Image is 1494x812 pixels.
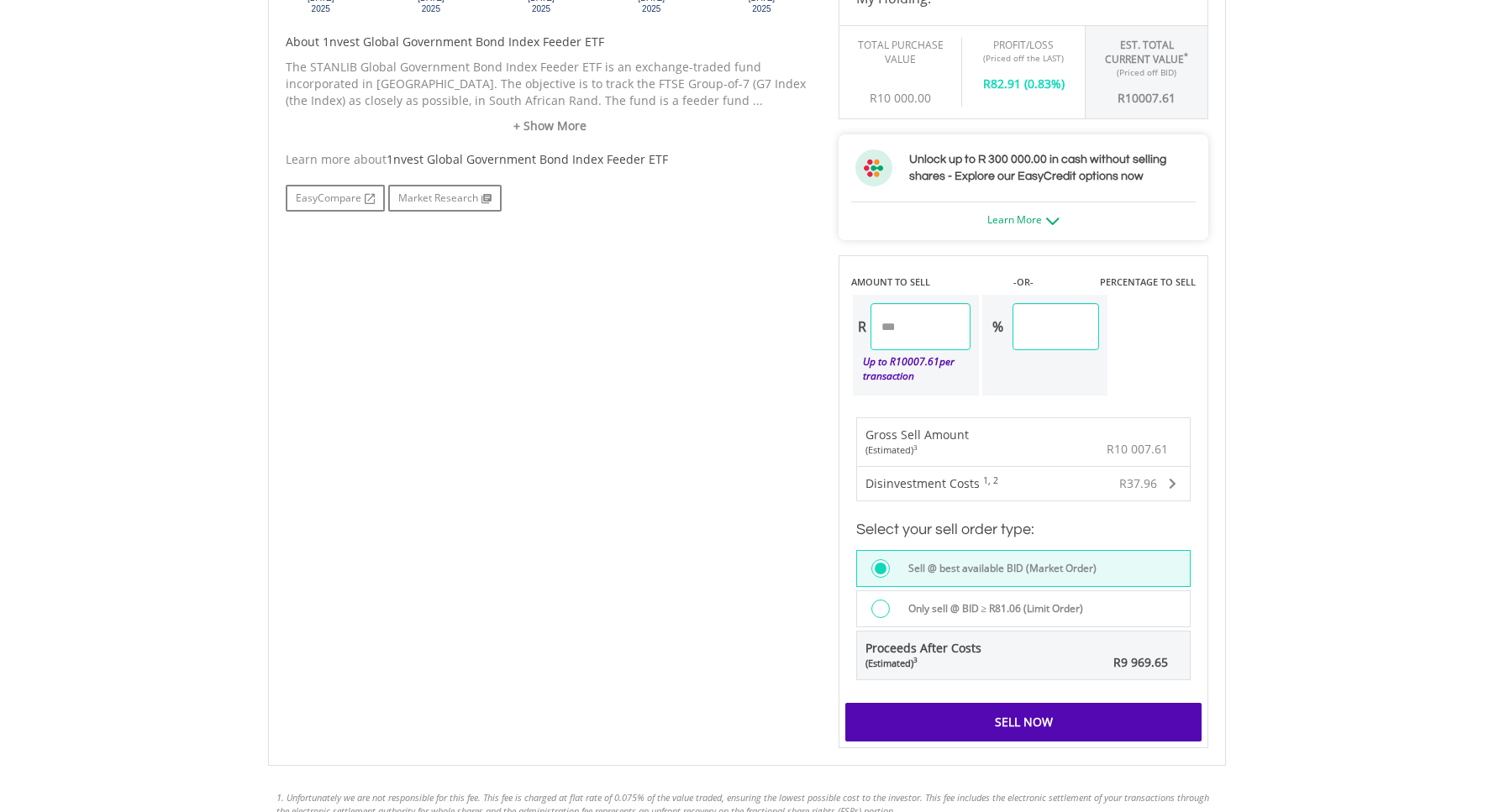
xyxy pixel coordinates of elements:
div: R [975,64,1072,92]
div: Profit/Loss [975,38,1072,52]
span: R9 969.65 [1113,654,1168,670]
sup: 1, 2 [983,474,998,486]
a: Market Research [388,185,502,212]
sup: 3 [913,655,918,664]
span: 10007.61 [1125,90,1176,106]
label: AMOUNT TO SELL [851,275,930,289]
p: The STANLIB Global Government Bond Index Feeder ETF is an exchange-traded fund incorporated in [G... [286,59,813,109]
div: R [853,303,871,350]
div: Up to R per transaction [853,350,971,387]
div: (Priced off the LAST) [975,52,1072,64]
a: + Show More [286,118,813,134]
sup: 3 [913,443,918,452]
label: Only sell @ BID ≥ R81.06 (Limit Order) [898,600,1084,618]
img: ec-arrow-down.png [1046,217,1060,225]
div: (Priced off BID) [1098,66,1195,78]
label: -OR- [1013,275,1034,289]
span: Disinvestment Costs [865,475,980,491]
label: Sell @ best available BID (Market Order) [898,559,1097,578]
div: Learn more about [286,151,813,168]
div: Total Purchase Value [852,38,949,66]
span: R10 000.00 [870,90,931,106]
span: 10007.61 [896,354,939,369]
div: % [982,303,1013,350]
span: 82.91 (0.83%) [991,76,1065,92]
span: 1nvest Global Government Bond Index Feeder ETF [387,151,668,167]
div: R [1098,78,1195,107]
label: PERCENTAGE TO SELL [1100,275,1196,289]
div: (Estimated) [865,657,981,670]
h3: Select your sell order type: [856,518,1191,542]
a: EasyCompare [286,185,385,212]
img: ec-flower.svg [855,149,892,186]
h5: About 1nvest Global Government Bond Index Feeder ETF [286,34,813,50]
span: R10 007.61 [1107,441,1168,457]
h3: Unlock up to R 300 000.00 in cash without selling shares - Explore our EasyCredit options now [909,151,1192,185]
div: Gross Sell Amount [865,427,969,457]
div: Sell Now [845,703,1202,741]
span: R37.96 [1119,475,1157,491]
a: Learn More [987,212,1060,227]
div: Est. Total Current Value [1098,38,1195,66]
span: Proceeds After Costs [865,640,981,670]
div: (Estimated) [865,443,969,457]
